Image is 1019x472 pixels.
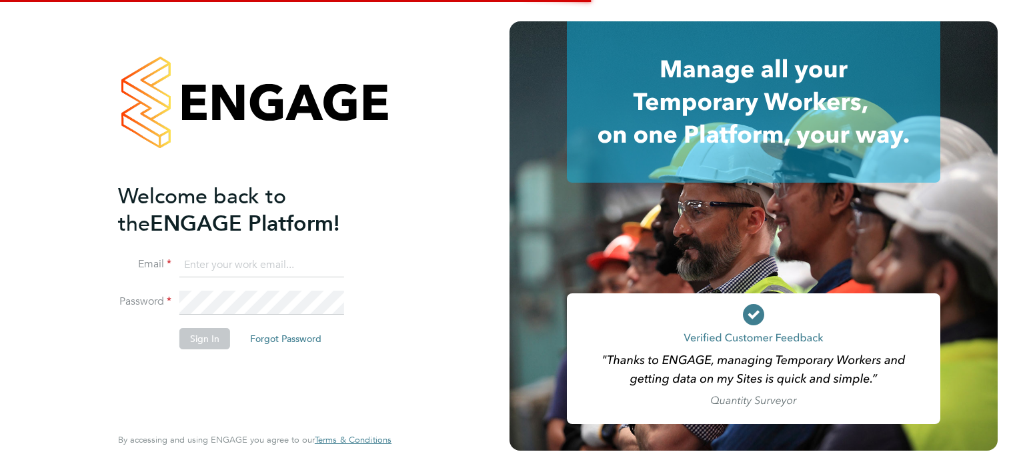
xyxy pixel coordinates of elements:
[239,328,332,349] button: Forgot Password
[118,183,286,237] span: Welcome back to the
[315,435,391,445] a: Terms & Conditions
[315,434,391,445] span: Terms & Conditions
[179,328,230,349] button: Sign In
[179,253,344,277] input: Enter your work email...
[118,257,171,271] label: Email
[118,434,391,445] span: By accessing and using ENGAGE you agree to our
[118,183,378,237] h2: ENGAGE Platform!
[118,295,171,309] label: Password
